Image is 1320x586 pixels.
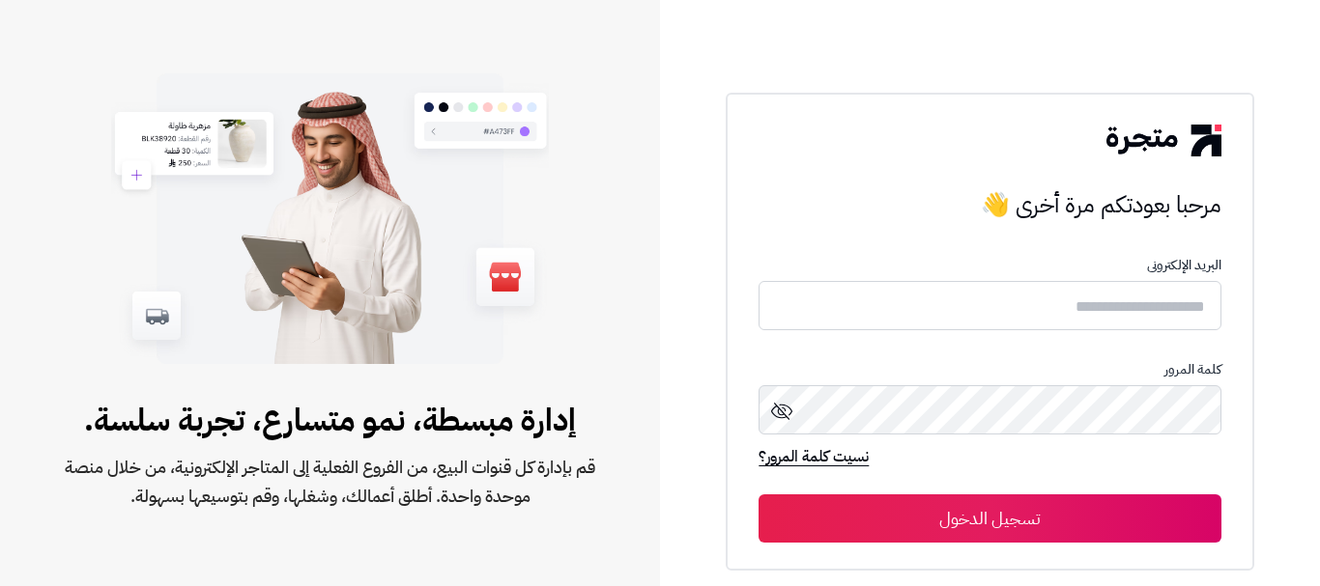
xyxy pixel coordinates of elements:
[62,397,598,443] span: إدارة مبسطة، نمو متسارع، تجربة سلسة.
[759,185,1220,224] h3: مرحبا بعودتكم مرة أخرى 👋
[62,453,598,511] span: قم بإدارة كل قنوات البيع، من الفروع الفعلية إلى المتاجر الإلكترونية، من خلال منصة موحدة واحدة. أط...
[759,362,1220,377] p: كلمة المرور
[759,445,869,472] a: نسيت كلمة المرور؟
[1106,125,1220,155] img: logo-2.png
[759,494,1220,543] button: تسجيل الدخول
[759,258,1220,273] p: البريد الإلكترونى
